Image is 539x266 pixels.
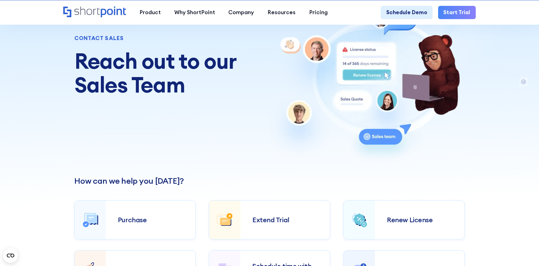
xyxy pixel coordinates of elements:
[309,8,328,16] div: Pricing
[428,194,539,266] iframe: Chat Widget
[74,200,195,239] a: Purchase
[267,8,296,16] div: Resources
[168,6,222,19] a: Why ShortPoint
[74,36,254,41] div: CONTACT SALES
[228,8,254,16] div: Company
[174,8,215,16] div: Why ShortPoint
[222,6,261,19] a: Company
[139,8,161,16] div: Product
[261,6,302,19] a: Resources
[209,200,330,239] a: Extend Trial
[381,6,433,19] a: Schedule Demo
[118,216,183,223] div: Purchase
[63,6,126,18] a: Home
[302,6,334,19] a: Pricing
[252,216,317,223] div: Extend Trial
[74,176,465,186] h2: How can we help you [DATE]?
[343,200,465,239] a: Renew License
[387,216,452,223] div: Renew License
[74,49,254,97] h1: Reach out to our Sales Team
[133,6,168,19] a: Product
[3,248,18,263] button: Open CMP widget
[438,6,476,19] a: Start Trial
